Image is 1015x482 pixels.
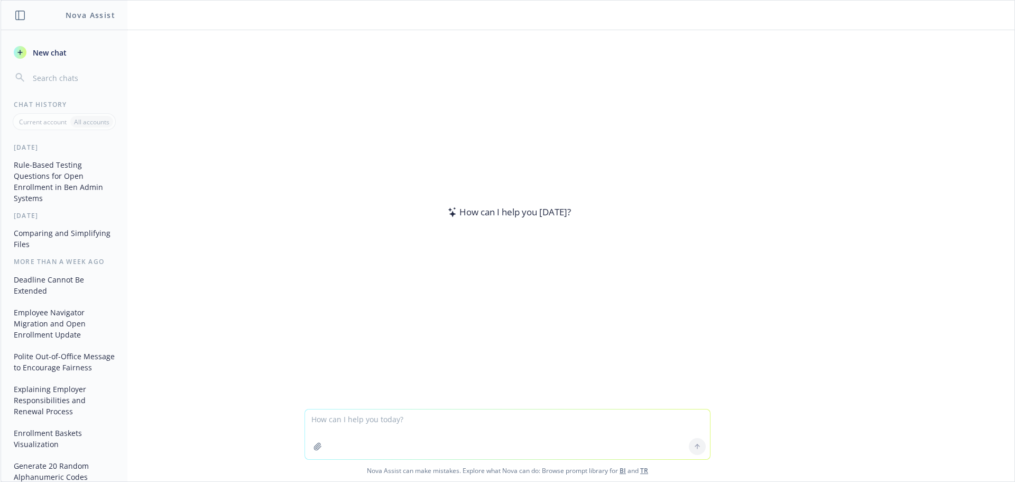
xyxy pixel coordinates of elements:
button: Employee Navigator Migration and Open Enrollment Update [10,304,119,343]
button: New chat [10,43,119,62]
button: Explaining Employer Responsibilities and Renewal Process [10,380,119,420]
div: Chat History [1,100,127,109]
button: Enrollment Baskets Visualization [10,424,119,453]
button: Comparing and Simplifying Files [10,224,119,253]
button: Polite Out-of-Office Message to Encourage Fairness [10,348,119,376]
p: Current account [19,117,67,126]
button: Deadline Cannot Be Extended [10,271,119,299]
div: [DATE] [1,211,127,220]
span: Nova Assist can make mistakes. Explore what Nova can do: Browse prompt library for and [5,460,1010,481]
p: All accounts [74,117,109,126]
input: Search chats [31,70,115,85]
div: [DATE] [1,143,127,152]
span: New chat [31,47,67,58]
div: How can I help you [DATE]? [445,205,571,219]
h1: Nova Assist [66,10,115,21]
a: BI [620,466,626,475]
div: More than a week ago [1,257,127,266]
button: Rule-Based Testing Questions for Open Enrollment in Ben Admin Systems [10,156,119,207]
a: TR [640,466,648,475]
